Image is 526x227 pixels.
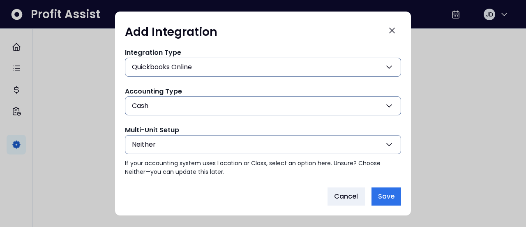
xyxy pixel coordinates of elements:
[125,48,181,57] span: Integration Type
[132,140,156,150] span: Neither
[125,25,217,40] h1: Add Integration
[334,192,358,201] span: Cancel
[125,125,179,135] span: Multi-Unit Setup
[371,187,401,206] button: Save
[125,159,401,176] p: If your accounting system uses Location or Class, select an option here. Unsure? Choose Neither—y...
[383,21,401,40] button: Close
[125,87,182,96] span: Accounting Type
[328,187,365,206] button: Cancel
[132,62,192,72] span: Quickbooks Online
[378,192,394,201] span: Save
[132,101,148,111] span: Cash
